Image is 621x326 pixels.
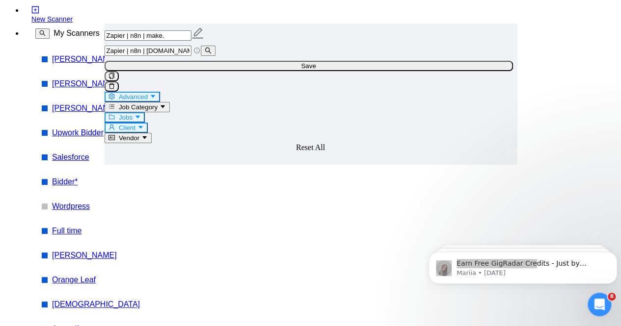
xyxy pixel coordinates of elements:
[31,6,141,24] a: New Scanner
[108,73,115,79] span: copy
[52,79,145,88] a: [PERSON_NAME] 2
[160,103,166,110] span: caret-down
[52,202,145,211] a: Wordpress
[119,103,158,111] span: Job Category
[52,251,145,260] a: [PERSON_NAME]
[150,93,156,100] span: caret-down
[105,112,145,123] button: folderJobscaret-down
[24,6,141,24] li: New Scanner
[52,300,145,309] a: [DEMOGRAPHIC_DATA]
[108,134,115,141] span: idcard
[31,15,73,23] span: New Scanner
[108,124,115,130] span: user
[108,103,115,110] span: bars
[135,114,141,120] span: caret-down
[105,46,191,56] input: Search Freelance Jobs...
[588,293,611,316] iframe: Intercom live chat
[105,133,152,143] button: idcardVendorcaret-down
[105,102,170,112] button: barsJob Categorycaret-down
[105,71,119,81] button: copy
[119,134,139,142] span: Vendor
[205,47,211,53] span: search
[194,48,200,54] span: info-circle
[608,293,616,301] span: 8
[301,62,316,70] span: Save
[105,81,119,92] button: delete
[105,123,148,133] button: userClientcaret-down
[191,27,204,40] span: edit
[52,55,145,64] a: [PERSON_NAME]
[137,124,144,130] span: caret-down
[425,231,621,300] iframe: Intercom notifications message
[35,28,50,39] button: search
[141,134,148,141] span: caret-down
[105,61,513,71] button: Save
[52,226,145,235] a: Full time
[39,30,46,36] span: search
[52,128,145,137] a: Upwork Bidder
[105,92,161,102] button: settingAdvancedcaret-down
[31,6,39,14] span: plus-square
[108,114,115,120] span: folder
[52,276,145,284] a: Orange Leaf
[119,124,135,131] span: Client
[108,83,115,89] span: delete
[54,29,99,38] span: My Scanners
[296,143,325,152] a: Reset All
[105,30,191,41] input: Scanner name...
[201,46,215,56] button: search
[119,114,133,121] span: Jobs
[108,93,115,100] span: setting
[52,153,145,162] a: Salesforce
[52,177,145,186] a: Bidder*
[52,104,145,113] a: [PERSON_NAME]
[119,93,148,100] span: Advanced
